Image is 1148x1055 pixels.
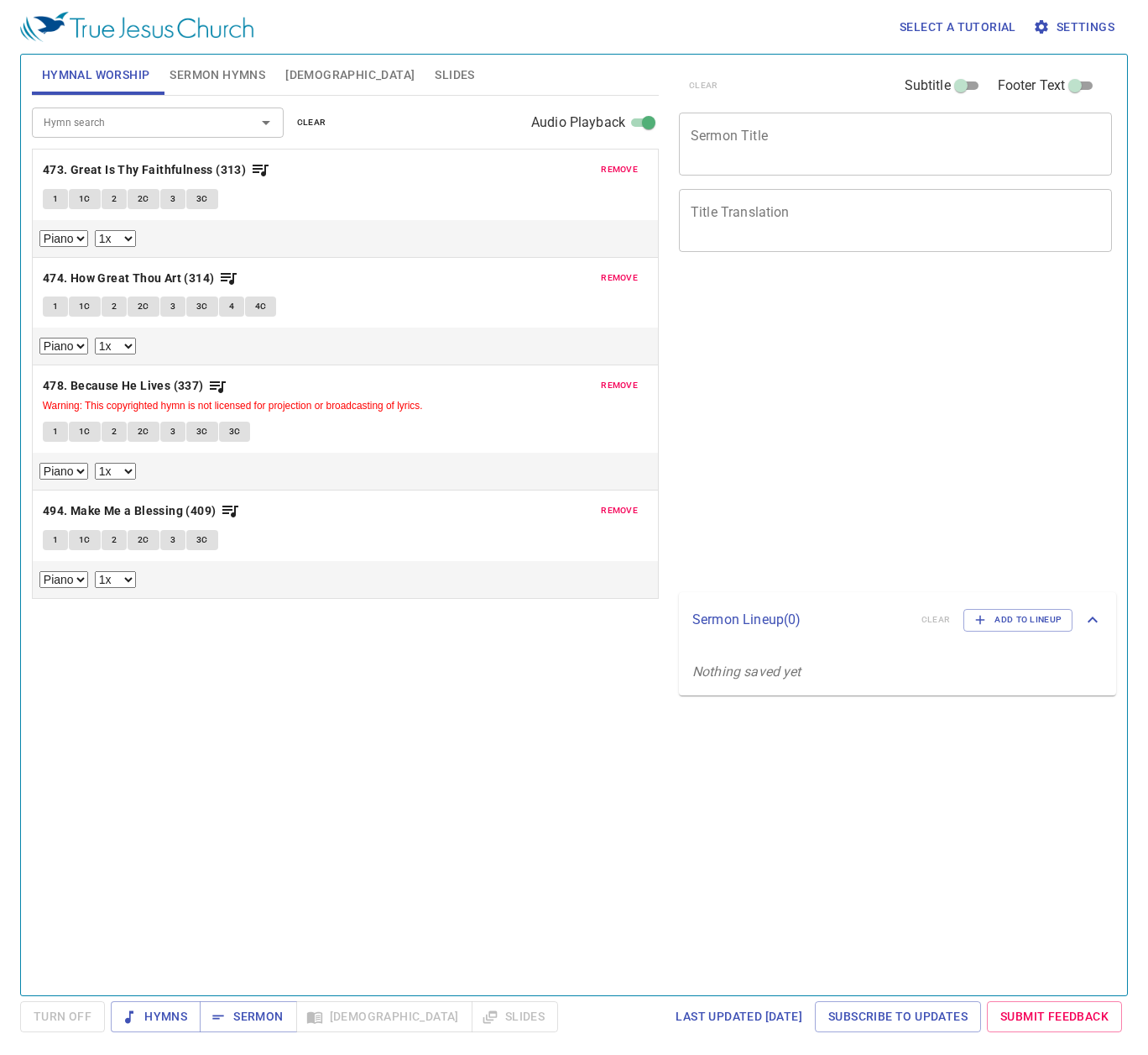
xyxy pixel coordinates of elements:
[43,400,423,412] small: Warning: This copyrighted hymn is not licensed for projection or broadcasting of lyrics.
[229,424,241,439] span: 3C
[672,270,1027,586] iframe: from-child
[213,1006,283,1027] span: Sermon
[79,299,91,314] span: 1C
[186,189,218,209] button: 3C
[186,422,218,442] button: 3C
[196,533,208,548] span: 3C
[69,530,101,550] button: 1C
[102,422,127,442] button: 2
[128,297,159,317] button: 2C
[111,1001,201,1032] button: Hymns
[1030,12,1121,43] button: Settings
[601,270,638,286] span: remove
[39,463,88,480] select: Select Track
[43,501,240,522] button: 494. Make Me a Blessing (409)
[692,610,908,630] p: Sermon Lineup ( 0 )
[43,422,68,442] button: 1
[43,160,270,181] button: 473. Great Is Thy Faithfulness (313)
[219,422,251,442] button: 3C
[20,12,253,42] img: True Jesus Church
[39,571,88,588] select: Select Track
[102,297,127,317] button: 2
[692,664,801,680] i: Nothing saved yet
[987,1001,1122,1032] a: Submit Feedback
[160,189,185,209] button: 3
[591,501,648,521] button: remove
[254,111,278,134] button: Open
[255,299,267,314] span: 4C
[186,297,218,317] button: 3C
[138,299,149,314] span: 2C
[170,65,265,86] span: Sermon Hymns
[43,530,68,550] button: 1
[828,1006,968,1027] span: Subscribe to Updates
[42,65,150,86] span: Hymnal Worship
[102,530,127,550] button: 2
[102,189,127,209] button: 2
[297,115,326,130] span: clear
[53,192,58,207] span: 1
[815,1001,981,1032] a: Subscribe to Updates
[95,571,136,588] select: Playback Rate
[974,612,1062,627] span: Add to Lineup
[128,189,159,209] button: 2C
[43,160,246,181] b: 473. Great Is Thy Faithfulness (313)
[186,530,218,550] button: 3C
[43,297,68,317] button: 1
[39,338,88,354] select: Select Track
[128,422,159,442] button: 2C
[39,230,88,247] select: Select Track
[893,12,1023,43] button: Select a tutorial
[53,533,58,548] span: 1
[229,299,234,314] span: 4
[69,297,101,317] button: 1C
[435,65,474,86] span: Slides
[170,299,175,314] span: 3
[95,463,136,480] select: Playback Rate
[245,297,277,317] button: 4C
[196,192,208,207] span: 3C
[591,160,648,180] button: remove
[601,162,638,177] span: remove
[160,530,185,550] button: 3
[531,113,625,133] span: Audio Playback
[200,1001,296,1032] button: Sermon
[95,230,136,247] select: Playback Rate
[601,378,638,393] span: remove
[170,424,175,439] span: 3
[170,533,175,548] span: 3
[219,297,244,317] button: 4
[591,375,648,396] button: remove
[900,17,1016,38] span: Select a tutorial
[124,1006,187,1027] span: Hymns
[43,268,238,289] button: 474. How Great Thou Art (314)
[138,192,149,207] span: 2C
[1000,1006,1109,1027] span: Submit Feedback
[591,268,648,288] button: remove
[287,113,337,133] button: clear
[112,424,117,439] span: 2
[170,192,175,207] span: 3
[138,533,149,548] span: 2C
[112,533,117,548] span: 2
[79,192,91,207] span: 1C
[998,76,1066,96] span: Footer Text
[679,592,1116,648] div: Sermon Lineup(0)clearAdd to Lineup
[128,530,159,550] button: 2C
[1036,17,1114,38] span: Settings
[601,503,638,518] span: remove
[95,338,136,354] select: Playback Rate
[196,424,208,439] span: 3C
[676,1006,802,1027] span: Last updated [DATE]
[112,192,117,207] span: 2
[43,501,217,522] b: 494. Make Me a Blessing (409)
[112,299,117,314] span: 2
[669,1001,809,1032] a: Last updated [DATE]
[43,375,227,396] button: 478. Because He Lives (337)
[79,424,91,439] span: 1C
[43,375,204,396] b: 478. Because He Lives (337)
[905,76,951,96] span: Subtitle
[53,424,58,439] span: 1
[160,422,185,442] button: 3
[69,422,101,442] button: 1C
